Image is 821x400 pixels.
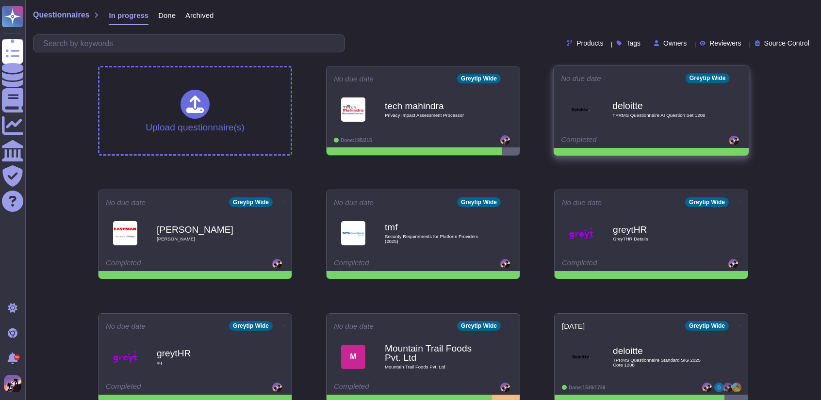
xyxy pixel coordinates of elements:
[341,97,365,122] img: Logo
[612,113,710,118] span: TPRMS Questionnaire AI Question Set 1208
[561,136,681,145] div: Completed
[272,259,282,269] img: user
[685,321,729,331] div: Greytip Wide
[613,225,710,234] b: greytHR
[709,40,741,47] span: Reviewers
[334,383,453,392] div: Completed
[686,73,730,83] div: Greytip Wide
[576,40,603,47] span: Products
[4,375,21,392] img: user
[764,40,809,47] span: Source Control
[723,383,733,392] img: user
[38,35,345,52] input: Search by keywords
[457,74,501,83] div: Greytip Wide
[157,349,254,358] b: greytHR
[569,221,593,245] img: Logo
[272,383,282,392] img: user
[500,135,510,145] img: user
[385,365,482,369] span: Mountain Trail Foods Pvt. Ltd
[334,259,453,269] div: Completed
[385,101,482,111] b: tech mahindra
[146,90,245,132] div: Upload questionnaire(s)
[106,199,146,206] span: No due date
[562,259,681,269] div: Completed
[229,321,273,331] div: Greytip Wide
[33,11,89,19] span: Questionnaires
[569,345,593,369] img: Logo
[685,197,729,207] div: Greytip Wide
[626,40,640,47] span: Tags
[561,75,601,82] span: No due date
[385,223,482,232] b: tmf
[385,344,482,362] b: Mountain Trail Foods Pvt. Ltd
[562,199,602,206] span: No due date
[613,237,710,241] span: GreyTHR Details
[562,322,585,330] span: [DATE]
[2,373,28,394] button: user
[106,383,225,392] div: Completed
[106,259,225,269] div: Completed
[113,345,137,369] img: Logo
[157,225,254,234] b: [PERSON_NAME]
[568,97,593,122] img: Logo
[341,221,365,245] img: Logo
[612,101,710,110] b: deloitte
[341,138,372,143] span: Done: 195/215
[157,237,254,241] span: [PERSON_NAME]
[613,346,710,355] b: deloitte
[702,383,712,392] img: user
[457,197,501,207] div: Greytip Wide
[663,40,687,47] span: Owners
[334,75,374,82] span: No due date
[714,383,724,392] img: user
[500,259,510,269] img: user
[728,259,738,269] img: user
[185,12,213,19] span: Archived
[158,12,176,19] span: Done
[334,199,374,206] span: No due date
[729,136,739,145] img: user
[109,12,148,19] span: In progress
[613,358,710,367] span: TPRMS Questionnaire Standard SIG 2025 Core 1208
[457,321,501,331] div: Greytip Wide
[385,234,482,243] span: Security Requirements for Platform Providers (2025)
[229,197,273,207] div: Greytip Wide
[732,383,741,392] img: user
[113,221,137,245] img: Logo
[106,322,146,330] span: No due date
[341,345,365,369] div: M
[14,354,20,360] div: 9+
[334,322,374,330] span: No due date
[157,360,254,365] span: qq
[500,383,510,392] img: user
[569,385,606,390] span: Done: 1540/1749
[385,113,482,118] span: Privacy Impact Assessment Processor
